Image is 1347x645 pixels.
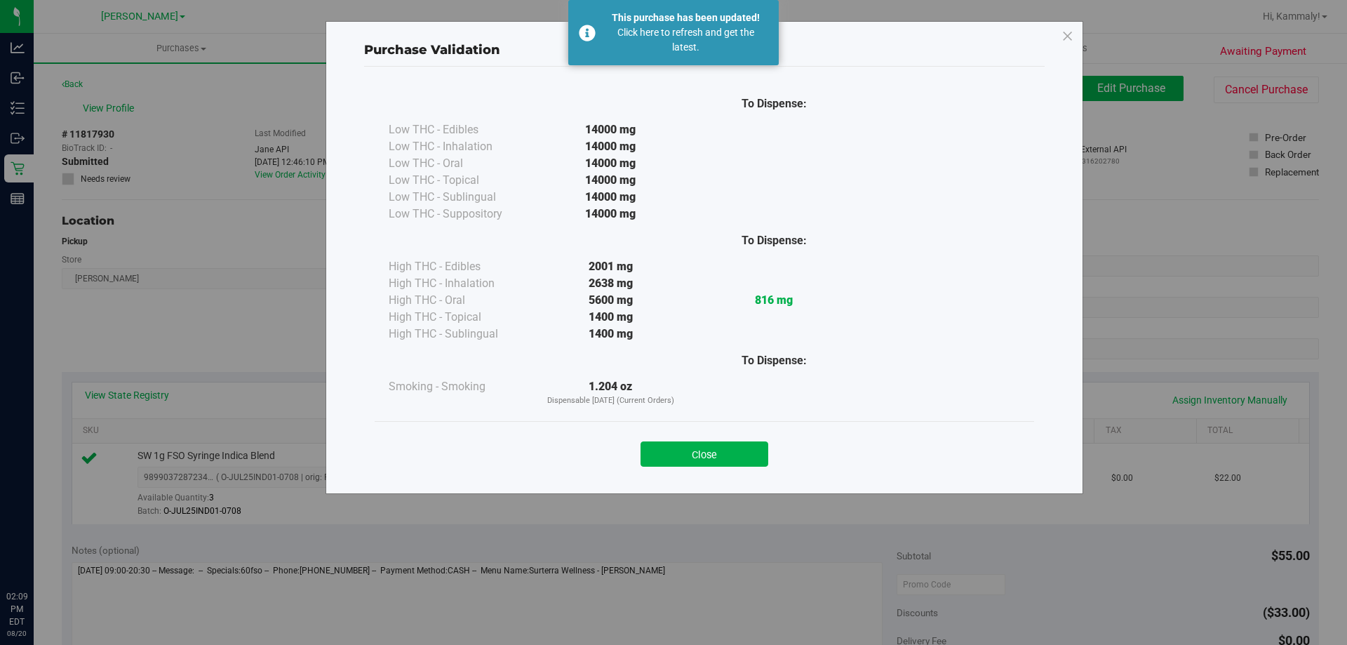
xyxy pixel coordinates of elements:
[14,533,56,575] iframe: Resource center
[529,138,692,155] div: 14000 mg
[529,395,692,407] p: Dispensable [DATE] (Current Orders)
[389,326,529,343] div: High THC - Sublingual
[389,206,529,222] div: Low THC - Suppository
[529,258,692,275] div: 2001 mg
[529,206,692,222] div: 14000 mg
[389,121,529,138] div: Low THC - Edibles
[529,292,692,309] div: 5600 mg
[692,232,856,249] div: To Dispense:
[692,95,856,112] div: To Dispense:
[529,172,692,189] div: 14000 mg
[692,352,856,369] div: To Dispense:
[529,275,692,292] div: 2638 mg
[389,172,529,189] div: Low THC - Topical
[364,42,500,58] span: Purchase Validation
[389,155,529,172] div: Low THC - Oral
[389,258,529,275] div: High THC - Edibles
[755,293,793,307] strong: 816 mg
[529,121,692,138] div: 14000 mg
[529,155,692,172] div: 14000 mg
[529,189,692,206] div: 14000 mg
[389,309,529,326] div: High THC - Topical
[389,138,529,155] div: Low THC - Inhalation
[641,441,768,467] button: Close
[389,189,529,206] div: Low THC - Sublingual
[389,292,529,309] div: High THC - Oral
[603,25,768,55] div: Click here to refresh and get the latest.
[389,275,529,292] div: High THC - Inhalation
[529,309,692,326] div: 1400 mg
[529,378,692,407] div: 1.204 oz
[529,326,692,343] div: 1400 mg
[389,378,529,395] div: Smoking - Smoking
[603,11,768,25] div: This purchase has been updated!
